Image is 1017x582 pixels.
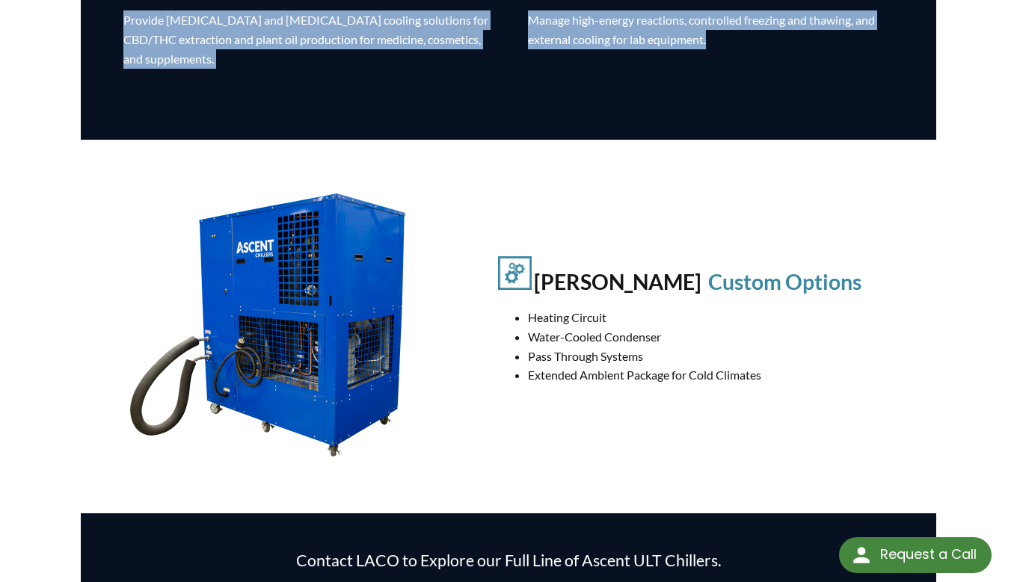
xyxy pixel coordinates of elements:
li: Pass Through Systems [528,347,936,366]
p: Provide [MEDICAL_DATA] and [MEDICAL_DATA] cooling solutions for CBD/THC extraction and plant oil ... [123,10,489,68]
li: Extended Ambient Package for Cold Climates [528,365,936,385]
h2: [PERSON_NAME] [534,269,701,294]
li: Heating Circuit [528,308,936,327]
div: Request a Call [880,537,977,572]
img: round button [849,543,873,567]
h3: Contact LACO to Explore our Full Line of Ascent ULT Chillers. [166,551,850,572]
p: Manage high-energy reactions, controlled freezing and thawing, and external cooling for lab equip... [528,10,894,49]
div: Request a Call [839,537,992,573]
li: Water-Cooled Condenser [528,327,936,347]
h2: Custom Options [708,269,861,294]
img: Options icon [498,256,532,290]
img: Ascent Chiller [118,177,417,476]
